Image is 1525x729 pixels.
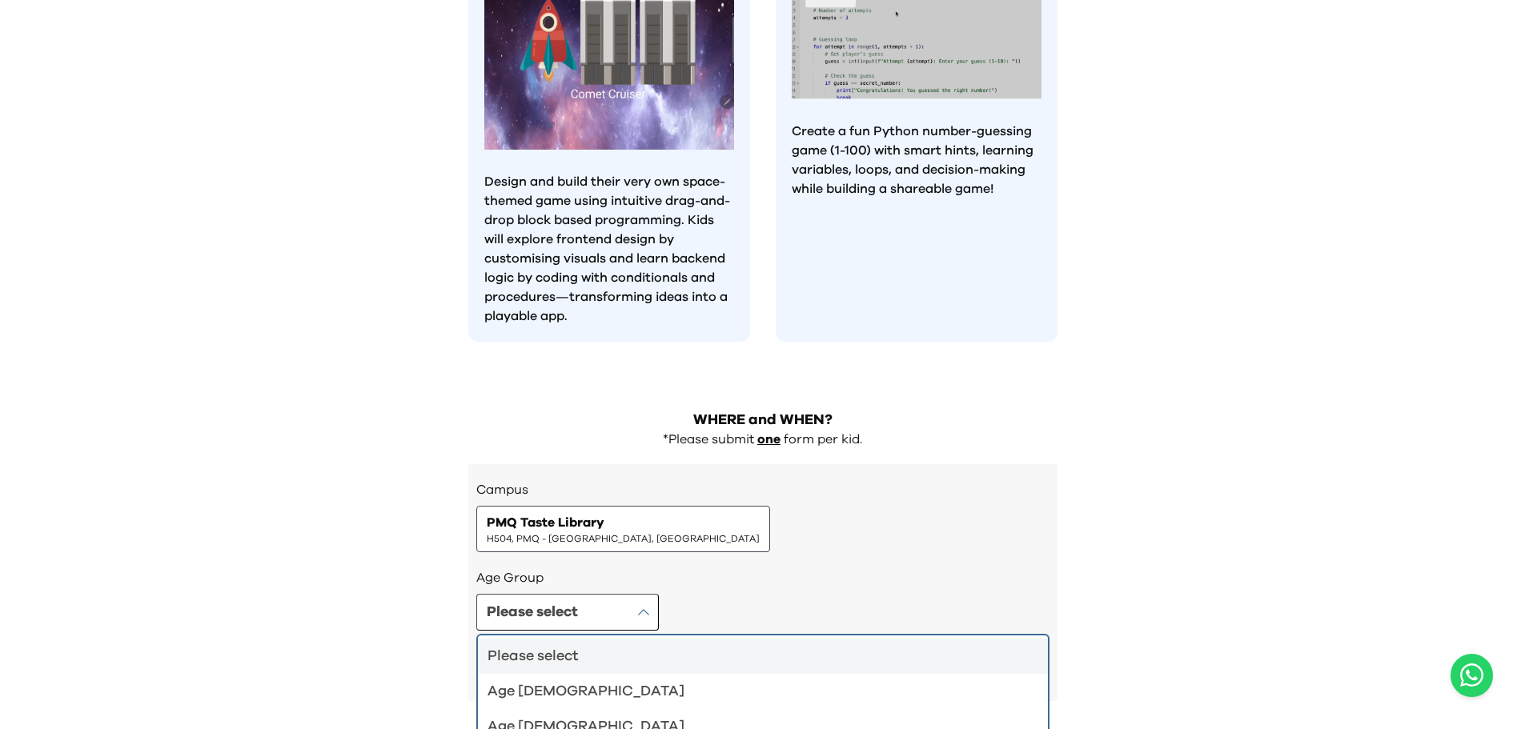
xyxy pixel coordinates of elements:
a: Chat with us on WhatsApp [1451,654,1493,697]
button: Please select [476,594,659,631]
h3: Age Group [476,568,1049,587]
span: H504, PMQ - [GEOGRAPHIC_DATA], [GEOGRAPHIC_DATA] [487,532,760,545]
h3: Campus [476,480,1049,499]
div: Please select [487,601,578,623]
div: *Please submit form per kid. [468,431,1057,448]
button: Open WhatsApp chat [1451,654,1493,697]
div: Please select [488,645,1019,667]
p: Create a fun Python number-guessing game (1-100) with smart hints, learning variables, loops, and... [792,122,1041,198]
p: one [757,431,781,448]
span: PMQ Taste Library [487,513,604,532]
h2: WHERE and WHEN? [468,409,1057,431]
p: Design and build their very own space-themed game using intuitive drag-and-drop block based progr... [484,172,734,326]
div: Age [DEMOGRAPHIC_DATA] [488,680,1019,703]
